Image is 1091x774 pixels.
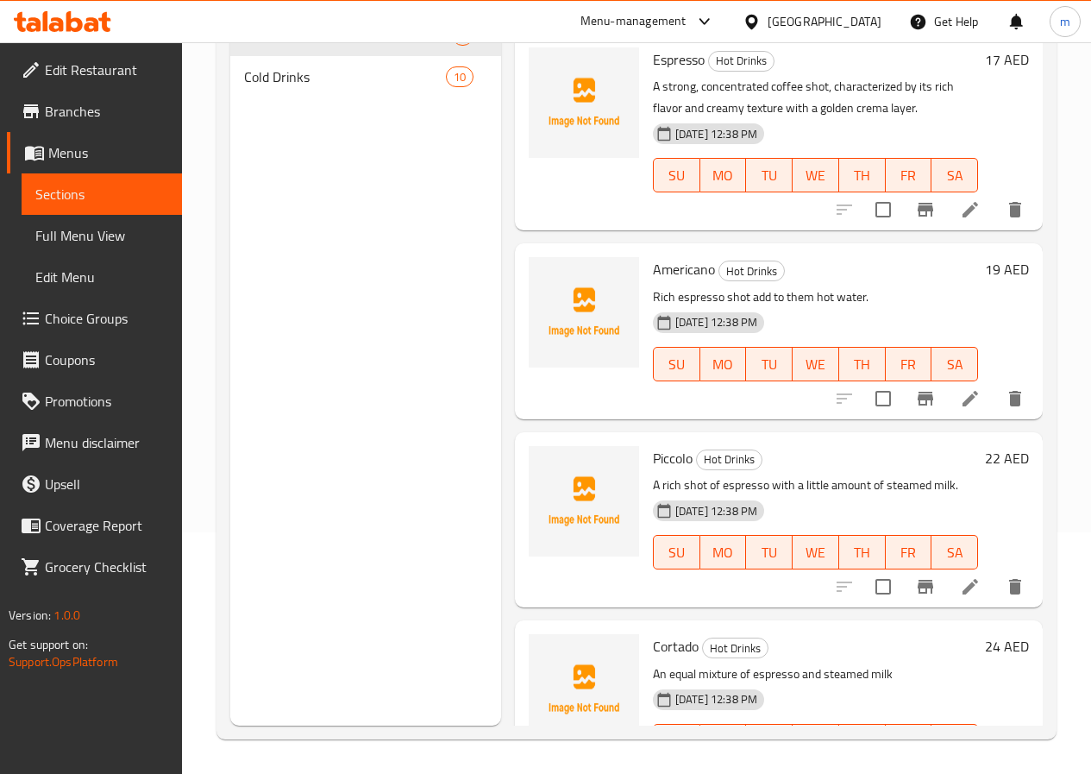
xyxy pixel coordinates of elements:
[661,540,693,565] span: SU
[905,378,946,419] button: Branch-specific-item
[886,347,932,381] button: FR
[653,347,700,381] button: SU
[7,463,182,505] a: Upsell
[994,566,1036,607] button: delete
[7,91,182,132] a: Branches
[653,535,700,569] button: SU
[230,8,501,104] nav: Menu sections
[708,51,774,72] div: Hot Drinks
[7,422,182,463] a: Menu disclaimer
[931,158,978,192] button: SA
[700,347,747,381] button: MO
[985,634,1029,658] h6: 24 AED
[893,352,925,377] span: FR
[931,535,978,569] button: SA
[700,158,747,192] button: MO
[696,450,762,470] div: Hot Drinks
[938,540,971,565] span: SA
[960,576,981,597] a: Edit menu item
[707,352,740,377] span: MO
[45,432,168,453] span: Menu disclaimer
[7,546,182,588] a: Grocery Checklist
[865,381,901,417] span: Select to update
[668,314,764,330] span: [DATE] 12:38 PM
[668,691,764,708] span: [DATE] 12:38 PM
[905,566,946,607] button: Branch-specific-item
[985,47,1029,72] h6: 17 AED
[865,569,901,605] span: Select to update
[793,724,839,758] button: WE
[960,388,981,409] a: Edit menu item
[48,142,168,163] span: Menus
[7,505,182,546] a: Coverage Report
[839,158,886,192] button: TH
[45,515,168,536] span: Coverage Report
[45,349,168,370] span: Coupons
[886,724,932,758] button: FR
[839,347,886,381] button: TH
[244,66,446,87] span: Cold Drinks
[746,347,793,381] button: TU
[22,173,182,215] a: Sections
[931,724,978,758] button: SA
[35,267,168,287] span: Edit Menu
[697,450,762,469] span: Hot Drinks
[22,256,182,298] a: Edit Menu
[960,199,981,220] a: Edit menu item
[938,163,971,188] span: SA
[653,76,978,119] p: A strong, concentrated coffee shot, characterized by its rich flavor and creamy texture with a go...
[53,604,80,626] span: 1.0.0
[846,540,879,565] span: TH
[700,535,747,569] button: MO
[230,56,501,98] div: Cold Drinks10
[886,158,932,192] button: FR
[45,308,168,329] span: Choice Groups
[661,163,693,188] span: SU
[718,261,785,281] div: Hot Drinks
[653,256,715,282] span: Americano
[905,189,946,230] button: Branch-specific-item
[753,352,786,377] span: TU
[7,339,182,381] a: Coupons
[45,474,168,494] span: Upsell
[22,215,182,256] a: Full Menu View
[653,286,978,308] p: Rich espresso shot add to them hot water.
[994,378,1036,419] button: delete
[668,126,764,142] span: [DATE] 12:38 PM
[707,163,740,188] span: MO
[653,475,978,496] p: A rich shot of espresso with a little amount of steamed milk.
[45,391,168,412] span: Promotions
[7,132,182,173] a: Menus
[580,11,687,32] div: Menu-management
[799,540,832,565] span: WE
[700,724,747,758] button: MO
[529,446,639,557] img: Piccolo
[9,651,118,673] a: Support.OpsPlatform
[709,51,774,71] span: Hot Drinks
[846,352,879,377] span: TH
[1060,12,1070,31] span: m
[7,381,182,422] a: Promotions
[9,604,51,626] span: Version:
[793,535,839,569] button: WE
[931,347,978,381] button: SA
[529,634,639,745] img: Cortado
[839,535,886,569] button: TH
[653,158,700,192] button: SU
[839,724,886,758] button: TH
[799,163,832,188] span: WE
[45,557,168,577] span: Grocery Checklist
[846,163,879,188] span: TH
[668,503,764,519] span: [DATE] 12:38 PM
[753,163,786,188] span: TU
[707,540,740,565] span: MO
[446,66,473,87] div: items
[799,352,832,377] span: WE
[793,158,839,192] button: WE
[703,639,768,658] span: Hot Drinks
[45,60,168,80] span: Edit Restaurant
[447,69,473,85] span: 10
[719,261,784,281] span: Hot Drinks
[793,347,839,381] button: WE
[35,225,168,246] span: Full Menu View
